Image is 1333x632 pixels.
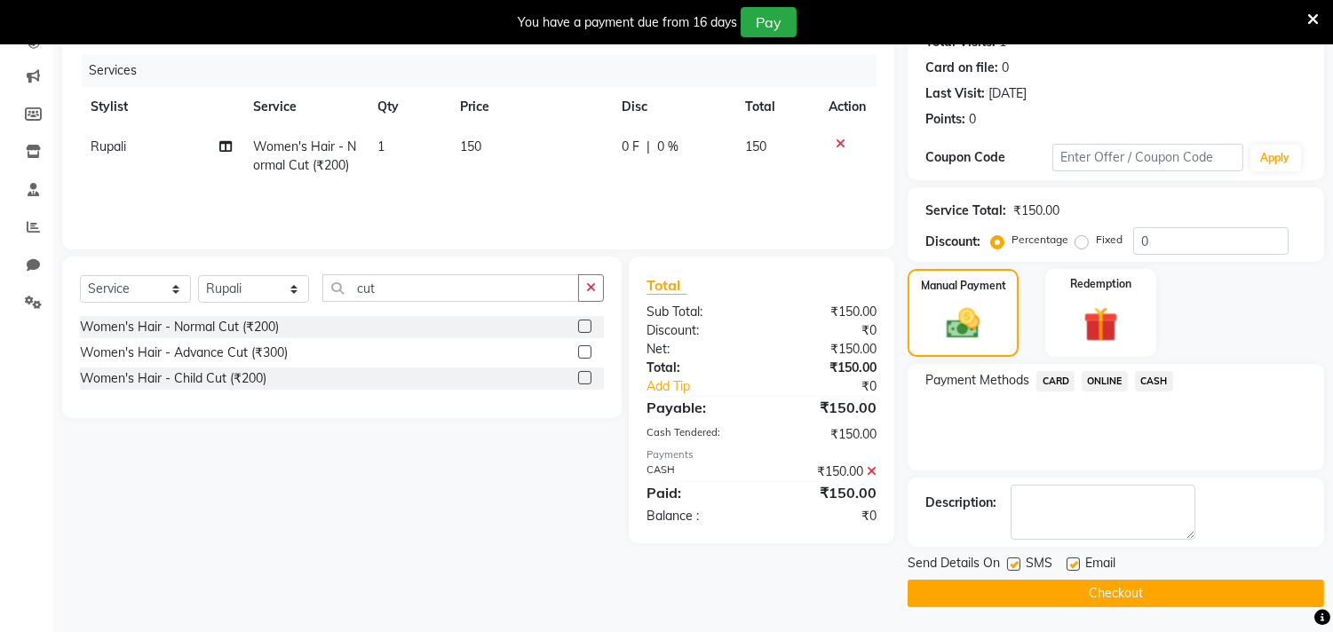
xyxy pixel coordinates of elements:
button: Checkout [908,580,1324,607]
div: Points: [925,110,965,129]
th: Qty [367,87,449,127]
span: CARD [1036,371,1075,391]
button: Apply [1250,145,1301,171]
div: Balance : [633,507,762,525]
div: Sub Total: [633,303,762,321]
img: _gift.svg [1073,303,1129,346]
input: Enter Offer / Coupon Code [1052,144,1242,171]
div: ₹0 [783,377,891,396]
span: 1 [377,138,385,154]
label: Fixed [1096,232,1123,248]
th: Stylist [80,87,242,127]
span: Email [1085,554,1115,576]
div: Women's Hair - Advance Cut (₹300) [80,344,288,362]
span: SMS [1026,554,1052,576]
th: Total [734,87,819,127]
span: Total [647,276,687,295]
button: Pay [741,7,797,37]
th: Price [449,87,611,127]
span: | [647,138,650,156]
div: Cash Tendered: [633,425,762,444]
div: Payments [647,447,877,462]
div: Card on file: [925,59,998,77]
span: Rupali [91,138,126,154]
div: Services [82,54,890,87]
div: ₹150.00 [762,397,891,418]
div: ₹150.00 [762,303,891,321]
div: 0 [1002,59,1009,77]
div: ₹150.00 [1013,201,1059,220]
div: Net: [633,340,762,359]
a: Add Tip [633,377,783,396]
span: 150 [745,138,766,154]
label: Percentage [1012,232,1068,248]
div: ₹150.00 [762,340,891,359]
th: Service [242,87,367,127]
div: Total: [633,359,762,377]
span: 0 F [622,138,639,156]
div: ₹150.00 [762,359,891,377]
th: Action [818,87,877,127]
span: ONLINE [1082,371,1128,391]
img: _cash.svg [936,304,989,343]
div: You have a payment due from 16 days [518,13,737,32]
th: Disc [611,87,734,127]
span: 0 % [657,138,678,156]
div: 0 [969,110,976,129]
span: Payment Methods [925,371,1029,390]
div: Description: [925,494,996,512]
div: ₹150.00 [762,462,891,481]
div: Discount: [925,233,980,251]
div: Payable: [633,397,762,418]
div: Coupon Code [925,148,1052,167]
div: ₹150.00 [762,482,891,503]
div: [DATE] [988,84,1027,103]
label: Redemption [1070,276,1131,292]
input: Search or Scan [322,274,579,302]
div: Women's Hair - Normal Cut (₹200) [80,318,279,336]
span: CASH [1135,371,1173,391]
div: ₹0 [762,507,891,525]
div: Women's Hair - Child Cut (₹200) [80,369,266,388]
div: ₹150.00 [762,425,891,444]
span: Women's Hair - Normal Cut (₹200) [253,138,356,173]
span: Send Details On [908,554,1000,576]
label: Manual Payment [921,278,1006,294]
div: Last Visit: [925,84,985,103]
div: CASH [633,462,762,481]
div: Discount: [633,321,762,340]
div: Service Total: [925,201,1006,220]
div: ₹0 [762,321,891,340]
div: Paid: [633,482,762,503]
span: 150 [460,138,481,154]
